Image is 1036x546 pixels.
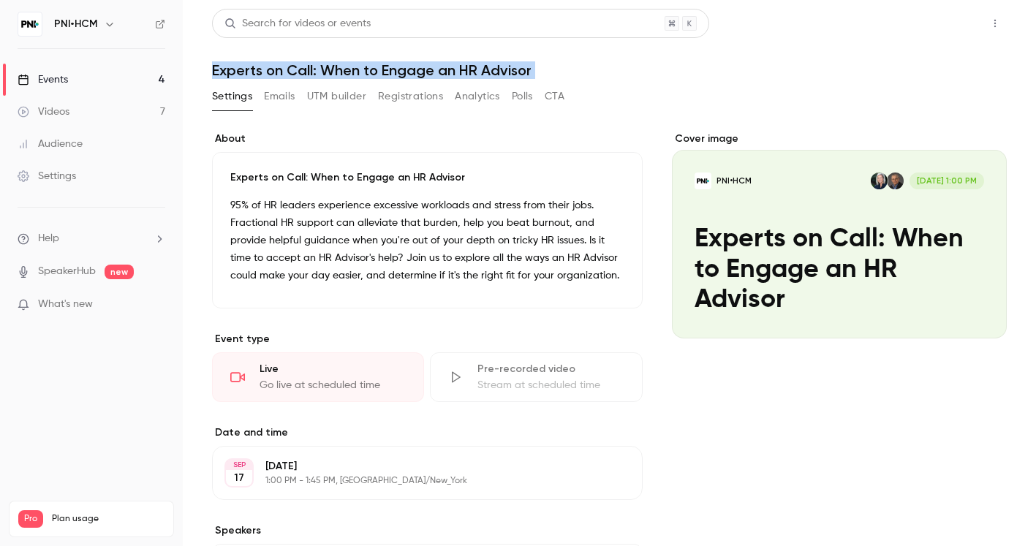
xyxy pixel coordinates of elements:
[140,528,165,541] p: / 150
[54,17,98,31] h6: PNI•HCM
[148,298,165,311] iframe: Noticeable Trigger
[212,332,643,346] p: Event type
[18,510,43,528] span: Pro
[512,85,533,108] button: Polls
[18,137,83,151] div: Audience
[52,513,165,525] span: Plan usage
[38,231,59,246] span: Help
[966,297,995,327] button: Experts on Call: When to Engage an HR AdvisorPNI•HCMKyle WadeAmy Miller[DATE] 1:00 PMExperts on C...
[545,85,564,108] button: CTA
[914,9,972,38] button: Share
[18,169,76,183] div: Settings
[265,475,565,487] p: 1:00 PM - 1:45 PM, [GEOGRAPHIC_DATA]/New_York
[18,72,68,87] div: Events
[230,197,624,284] p: 95% of HR leaders experience excessive workloads and stress from their jobs. Fractional HR suppor...
[18,528,46,541] p: Videos
[212,523,643,538] label: Speakers
[212,425,643,440] label: Date and time
[230,170,624,185] p: Experts on Call: When to Engage an HR Advisor
[140,530,144,539] span: 7
[430,352,642,402] div: Pre-recorded videoStream at scheduled time
[477,378,624,393] div: Stream at scheduled time
[260,362,406,376] div: Live
[265,459,565,474] p: [DATE]
[455,85,500,108] button: Analytics
[378,85,443,108] button: Registrations
[212,61,1007,79] h1: Experts on Call: When to Engage an HR Advisor
[260,378,406,393] div: Go live at scheduled time
[212,132,643,146] label: About
[18,105,69,119] div: Videos
[226,460,252,470] div: SEP
[212,85,252,108] button: Settings
[18,231,165,246] li: help-dropdown-opener
[18,12,42,36] img: PNI•HCM
[477,362,624,376] div: Pre-recorded video
[672,132,1007,338] section: Cover image
[264,85,295,108] button: Emails
[307,85,366,108] button: UTM builder
[672,132,1007,146] label: Cover image
[38,264,96,279] a: SpeakerHub
[105,265,134,279] span: new
[234,471,244,485] p: 17
[38,297,93,312] span: What's new
[212,352,424,402] div: LiveGo live at scheduled time
[224,16,371,31] div: Search for videos or events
